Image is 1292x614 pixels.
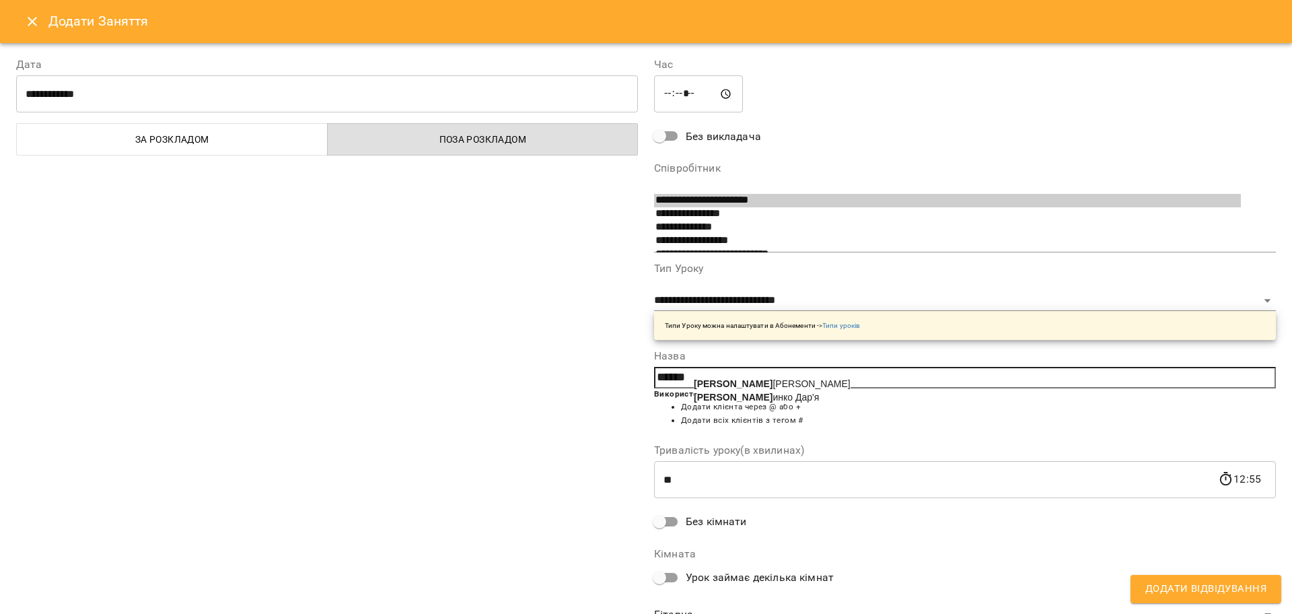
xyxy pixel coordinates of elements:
[654,351,1276,362] label: Назва
[654,59,1276,70] label: Час
[665,320,860,331] p: Типи Уроку можна налаштувати в Абонементи ->
[822,322,860,329] a: Типи уроків
[694,378,773,389] b: [PERSON_NAME]
[16,59,638,70] label: Дата
[694,392,773,403] b: [PERSON_NAME]
[327,123,639,156] button: Поза розкладом
[1145,580,1266,598] span: Додати Відвідування
[654,263,1276,274] label: Тип Уроку
[654,549,1276,559] label: Кімната
[336,131,631,147] span: Поза розкладом
[48,11,1276,32] h6: Додати Заняття
[654,445,1276,456] label: Тривалість уроку(в хвилинах)
[16,5,48,38] button: Close
[686,129,761,145] span: Без викладача
[1130,575,1281,603] button: Додати Відвідування
[694,392,819,403] span: инко Дар'я
[16,123,328,156] button: За розкладом
[654,163,1276,174] label: Співробітник
[686,570,834,586] span: Урок займає декілька кімнат
[681,414,1276,428] li: Додати всіх клієнтів з тегом #
[25,131,320,147] span: За розкладом
[694,378,851,389] span: [PERSON_NAME]
[654,389,781,399] b: Використовуйте @ + або # щоб
[681,401,1276,414] li: Додати клієнта через @ або +
[686,514,747,530] span: Без кімнати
